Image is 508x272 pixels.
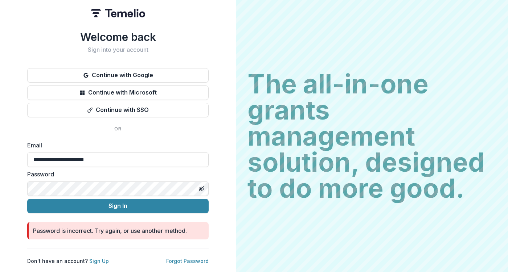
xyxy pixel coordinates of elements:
[89,258,109,264] a: Sign Up
[166,258,209,264] a: Forgot Password
[27,199,209,213] button: Sign In
[27,68,209,83] button: Continue with Google
[27,257,109,265] p: Don't have an account?
[91,9,145,17] img: Temelio
[27,141,204,150] label: Email
[196,183,207,194] button: Toggle password visibility
[27,103,209,117] button: Continue with SSO
[27,30,209,43] h1: Welcome back
[27,46,209,53] h2: Sign into your account
[27,170,204,179] label: Password
[27,85,209,100] button: Continue with Microsoft
[33,226,187,235] div: Password is incorrect. Try again, or use another method.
